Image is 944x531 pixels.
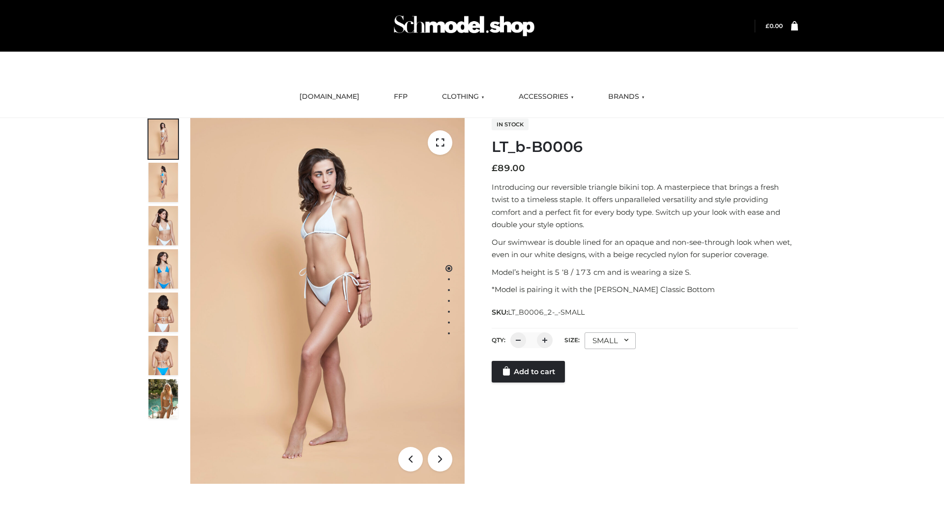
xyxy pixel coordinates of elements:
span: £ [492,163,498,174]
h1: LT_b-B0006 [492,138,798,156]
img: ArielClassicBikiniTop_CloudNine_AzureSky_OW114ECO_1-scaled.jpg [148,119,178,159]
bdi: 0.00 [766,22,783,29]
bdi: 89.00 [492,163,525,174]
img: Arieltop_CloudNine_AzureSky2.jpg [148,379,178,418]
span: SKU: [492,306,586,318]
p: *Model is pairing it with the [PERSON_NAME] Classic Bottom [492,283,798,296]
img: ArielClassicBikiniTop_CloudNine_AzureSky_OW114ECO_7-scaled.jpg [148,293,178,332]
p: Introducing our reversible triangle bikini top. A masterpiece that brings a fresh twist to a time... [492,181,798,231]
span: LT_B0006_2-_-SMALL [508,308,585,317]
a: CLOTHING [435,86,492,108]
label: QTY: [492,336,505,344]
a: FFP [386,86,415,108]
img: ArielClassicBikiniTop_CloudNine_AzureSky_OW114ECO_2-scaled.jpg [148,163,178,202]
span: £ [766,22,769,29]
p: Our swimwear is double lined for an opaque and non-see-through look when wet, even in our white d... [492,236,798,261]
a: ACCESSORIES [511,86,581,108]
a: Add to cart [492,361,565,383]
div: SMALL [585,332,636,349]
a: £0.00 [766,22,783,29]
img: ArielClassicBikiniTop_CloudNine_AzureSky_OW114ECO_4-scaled.jpg [148,249,178,289]
img: ArielClassicBikiniTop_CloudNine_AzureSky_OW114ECO_1 [190,118,465,484]
label: Size: [564,336,580,344]
a: [DOMAIN_NAME] [292,86,367,108]
a: BRANDS [601,86,652,108]
img: Schmodel Admin 964 [390,6,538,45]
p: Model’s height is 5 ‘8 / 173 cm and is wearing a size S. [492,266,798,279]
span: In stock [492,118,529,130]
img: ArielClassicBikiniTop_CloudNine_AzureSky_OW114ECO_8-scaled.jpg [148,336,178,375]
img: ArielClassicBikiniTop_CloudNine_AzureSky_OW114ECO_3-scaled.jpg [148,206,178,245]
